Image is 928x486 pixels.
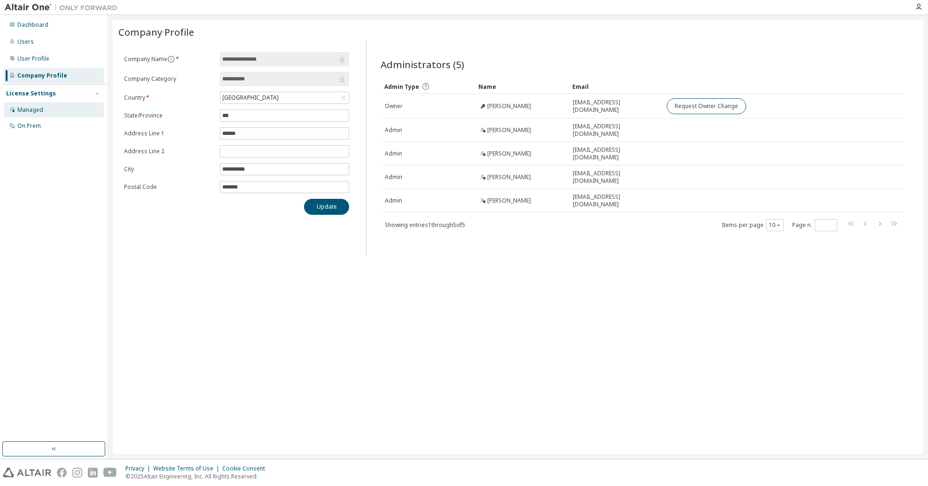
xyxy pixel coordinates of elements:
label: Postal Code [124,183,214,191]
span: [EMAIL_ADDRESS][DOMAIN_NAME] [573,193,658,208]
div: Privacy [125,465,153,472]
span: [EMAIL_ADDRESS][DOMAIN_NAME] [573,146,658,161]
div: Cookie Consent [222,465,271,472]
span: [PERSON_NAME] [487,102,531,110]
img: altair_logo.svg [3,468,51,478]
span: Company Profile [118,25,194,39]
span: Showing entries 1 through 5 of 5 [385,221,465,229]
div: Managed [17,106,43,114]
div: Dashboard [17,21,48,29]
div: On Prem [17,122,41,130]
img: Altair One [5,3,122,12]
label: Company Category [124,75,214,83]
img: youtube.svg [103,468,117,478]
span: Items per page [722,219,784,231]
div: License Settings [6,90,56,97]
div: Website Terms of Use [153,465,222,472]
span: Administrators (5) [381,58,464,71]
label: Company Name [124,55,214,63]
span: Admin [385,126,402,134]
span: Admin [385,173,402,181]
label: Country [124,94,214,102]
span: Owner [385,102,403,110]
button: Update [304,199,349,215]
span: Page n. [792,219,837,231]
label: City [124,165,214,173]
label: Address Line 1 [124,130,214,137]
span: [PERSON_NAME] [487,150,531,157]
label: Address Line 2 [124,148,214,155]
span: Admin [385,197,402,204]
div: Company Profile [17,72,67,79]
button: information [167,55,175,63]
label: State/Province [124,112,214,119]
span: Admin [385,150,402,157]
span: [PERSON_NAME] [487,197,531,204]
div: Users [17,38,34,46]
button: Request Owner Change [667,98,746,114]
img: facebook.svg [57,468,67,478]
span: [EMAIL_ADDRESS][DOMAIN_NAME] [573,170,658,185]
img: linkedin.svg [88,468,98,478]
p: © 2025 Altair Engineering, Inc. All Rights Reserved. [125,472,271,480]
span: [EMAIL_ADDRESS][DOMAIN_NAME] [573,123,658,138]
div: [GEOGRAPHIC_DATA] [220,92,349,103]
div: User Profile [17,55,49,63]
span: [EMAIL_ADDRESS][DOMAIN_NAME] [573,99,658,114]
span: [PERSON_NAME] [487,173,531,181]
span: [PERSON_NAME] [487,126,531,134]
div: Name [478,79,565,94]
div: Email [572,79,659,94]
button: 10 [769,221,781,229]
img: instagram.svg [72,468,82,478]
span: Admin Type [384,83,419,91]
div: [GEOGRAPHIC_DATA] [221,93,280,103]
